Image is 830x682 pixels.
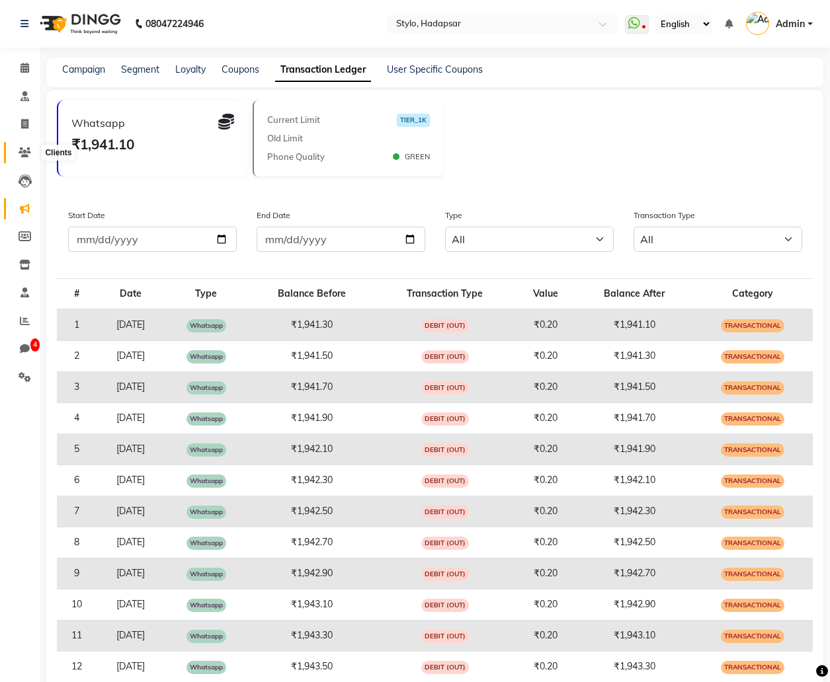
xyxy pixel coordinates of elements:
td: ₹0.20 [515,465,577,496]
th: Type [164,279,248,310]
a: User Specific Coupons [387,63,483,75]
label: End Date [257,209,290,221]
td: ₹1,943.10 [577,621,693,652]
td: ₹0.20 [515,341,577,372]
span: DEBIT (OUT) [421,412,469,426]
td: ₹1,941.50 [577,372,693,403]
td: 1 [57,309,97,341]
span: Transactional [721,381,784,395]
span: Whatsapp [187,568,226,581]
a: 4 [4,338,36,360]
td: ₹1,941.70 [577,403,693,434]
td: ₹1,942.30 [248,465,375,496]
span: Transactional [721,630,784,643]
td: ₹0.20 [515,434,577,465]
span: DEBIT (OUT) [421,630,469,643]
td: 8 [57,527,97,558]
span: TIER_1K [397,114,430,127]
span: DEBIT (OUT) [421,350,469,363]
td: 4 [57,403,97,434]
td: ₹1,941.30 [248,309,375,341]
th: Balance After [577,279,693,310]
span: Whatsapp [187,412,226,426]
td: 10 [57,589,97,621]
td: 9 [57,558,97,589]
th: # [57,279,97,310]
span: Transactional [721,568,784,581]
span: Old Limit [267,132,303,145]
td: ₹1,942.10 [248,434,375,465]
span: Transactional [721,474,784,488]
span: Phone Quality [267,151,325,164]
span: Whatsapp [187,443,226,457]
td: [DATE] [97,465,164,496]
span: Transactional [721,319,784,332]
span: DEBIT (OUT) [421,381,469,395]
td: [DATE] [97,527,164,558]
span: Admin [776,17,805,31]
td: [DATE] [97,496,164,527]
td: ₹0.20 [515,372,577,403]
span: DEBIT (OUT) [421,506,469,519]
td: ₹1,942.70 [577,558,693,589]
span: Whatsapp [187,350,226,363]
th: Category [692,279,813,310]
td: [DATE] [97,309,164,341]
label: Type [445,209,462,221]
span: DEBIT (OUT) [421,599,469,612]
td: [DATE] [97,621,164,652]
span: Whatsapp [187,319,226,332]
td: ₹1,941.10 [577,309,693,341]
td: ₹1,941.70 [248,372,375,403]
td: [DATE] [97,558,164,589]
td: ₹1,942.30 [577,496,693,527]
span: Whatsapp [187,537,226,550]
span: Transactional [721,506,784,519]
div: Clients [42,145,75,161]
td: ₹1,943.30 [248,621,375,652]
th: Date [97,279,164,310]
td: [DATE] [97,403,164,434]
td: ₹1,941.90 [577,434,693,465]
th: Balance Before [248,279,375,310]
a: Segment [121,63,159,75]
td: 3 [57,372,97,403]
span: Whatsapp [187,630,226,643]
td: ₹1,942.90 [248,558,375,589]
td: ₹0.20 [515,589,577,621]
span: DEBIT (OUT) [421,474,469,488]
div: ₹1,941.10 [71,134,234,155]
span: DEBIT (OUT) [421,443,469,457]
span: 4 [30,338,40,352]
span: Whatsapp [187,599,226,612]
td: ₹1,941.90 [248,403,375,434]
label: Start Date [68,209,105,221]
span: DEBIT (OUT) [421,661,469,674]
td: 11 [57,621,97,652]
a: Coupons [222,63,259,75]
span: Transactional [721,443,784,457]
th: Transaction Type [375,279,514,310]
td: ₹0.20 [515,558,577,589]
td: [DATE] [97,341,164,372]
td: ₹1,941.50 [248,341,375,372]
span: Transactional [721,599,784,612]
td: [DATE] [97,372,164,403]
b: 08047224946 [145,5,204,42]
div: Whatsapp [71,115,125,131]
span: Transactional [721,661,784,674]
td: 2 [57,341,97,372]
td: ₹0.20 [515,527,577,558]
span: Whatsapp [187,661,226,674]
td: [DATE] [97,434,164,465]
span: Current Limit [267,114,320,127]
span: Whatsapp [187,506,226,519]
td: ₹1,942.90 [577,589,693,621]
td: 5 [57,434,97,465]
td: ₹1,942.50 [577,527,693,558]
td: ₹1,943.10 [248,589,375,621]
img: Admin [746,12,769,35]
span: Transactional [721,350,784,363]
td: ₹1,942.50 [248,496,375,527]
span: Whatsapp [187,381,226,395]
